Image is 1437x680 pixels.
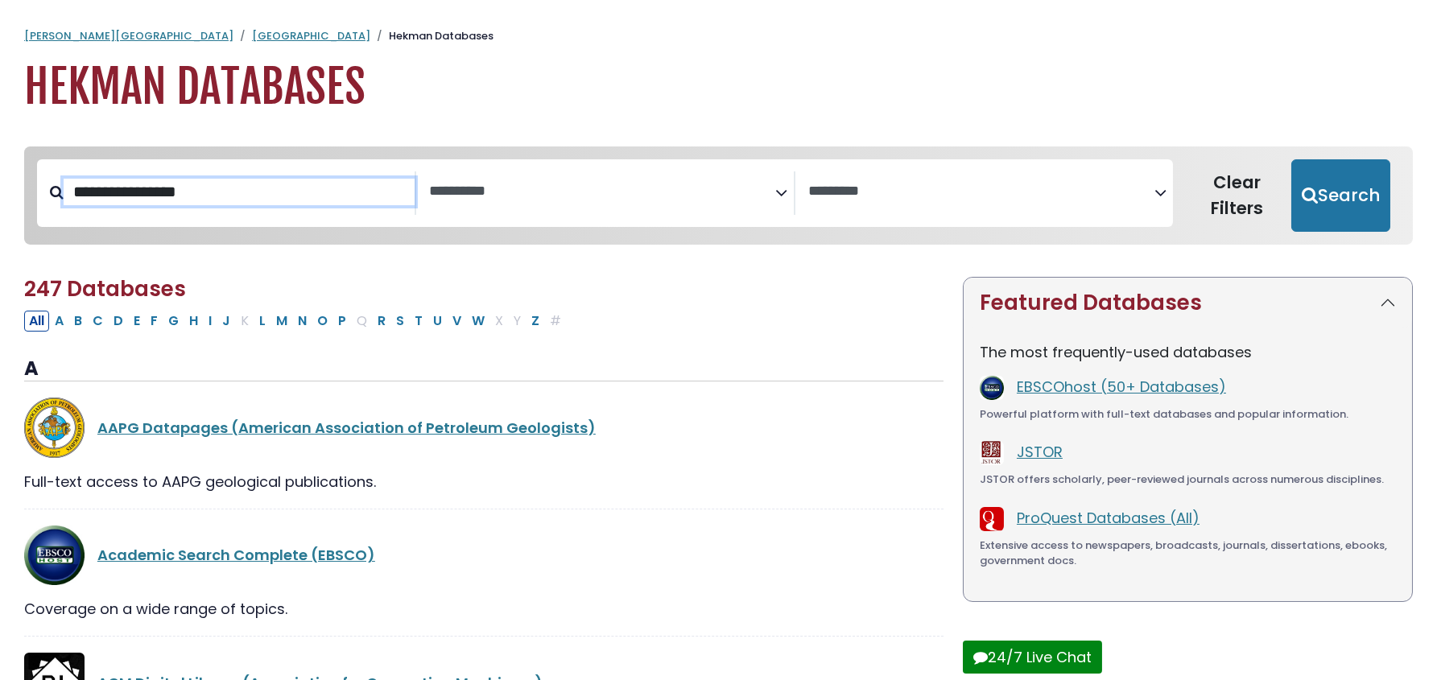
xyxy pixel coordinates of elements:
[97,545,375,565] a: Academic Search Complete (EBSCO)
[312,311,332,332] button: Filter Results O
[963,641,1102,674] button: 24/7 Live Chat
[1183,159,1291,232] button: Clear Filters
[293,311,312,332] button: Filter Results N
[146,311,163,332] button: Filter Results F
[1017,508,1200,528] a: ProQuest Databases (All)
[252,28,370,43] a: [GEOGRAPHIC_DATA]
[980,472,1396,488] div: JSTOR offers scholarly, peer-reviewed journals across numerous disciplines.
[370,28,493,44] li: Hekman Databases
[64,179,415,205] input: Search database by title or keyword
[808,183,1154,200] textarea: Search
[24,274,186,303] span: 247 Databases
[184,311,203,332] button: Filter Results H
[373,311,390,332] button: Filter Results R
[980,406,1396,422] div: Powerful platform with full-text databases and popular information.
[271,311,292,332] button: Filter Results M
[69,311,87,332] button: Filter Results B
[24,28,233,43] a: [PERSON_NAME][GEOGRAPHIC_DATA]
[410,311,427,332] button: Filter Results T
[217,311,235,332] button: Filter Results J
[1291,159,1390,232] button: Submit for Search Results
[97,418,596,438] a: AAPG Datapages (American Association of Petroleum Geologists)
[964,278,1412,328] button: Featured Databases
[391,311,409,332] button: Filter Results S
[163,311,184,332] button: Filter Results G
[24,310,568,330] div: Alpha-list to filter by first letter of database name
[24,471,944,492] div: Full-text access to AAPG geological publications.
[24,598,944,620] div: Coverage on a wide range of topics.
[24,28,1413,44] nav: breadcrumb
[50,311,68,332] button: Filter Results A
[24,146,1413,245] nav: Search filters
[333,311,351,332] button: Filter Results P
[254,311,270,332] button: Filter Results L
[1017,442,1063,462] a: JSTOR
[204,311,217,332] button: Filter Results I
[109,311,128,332] button: Filter Results D
[88,311,108,332] button: Filter Results C
[129,311,145,332] button: Filter Results E
[428,311,447,332] button: Filter Results U
[24,357,944,381] h3: A
[980,538,1396,569] div: Extensive access to newspapers, broadcasts, journals, dissertations, ebooks, government docs.
[467,311,489,332] button: Filter Results W
[1017,377,1226,397] a: EBSCOhost (50+ Databases)
[24,60,1413,114] h1: Hekman Databases
[980,341,1396,363] p: The most frequently-used databases
[24,311,49,332] button: All
[448,311,466,332] button: Filter Results V
[526,311,544,332] button: Filter Results Z
[429,183,775,200] textarea: Search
